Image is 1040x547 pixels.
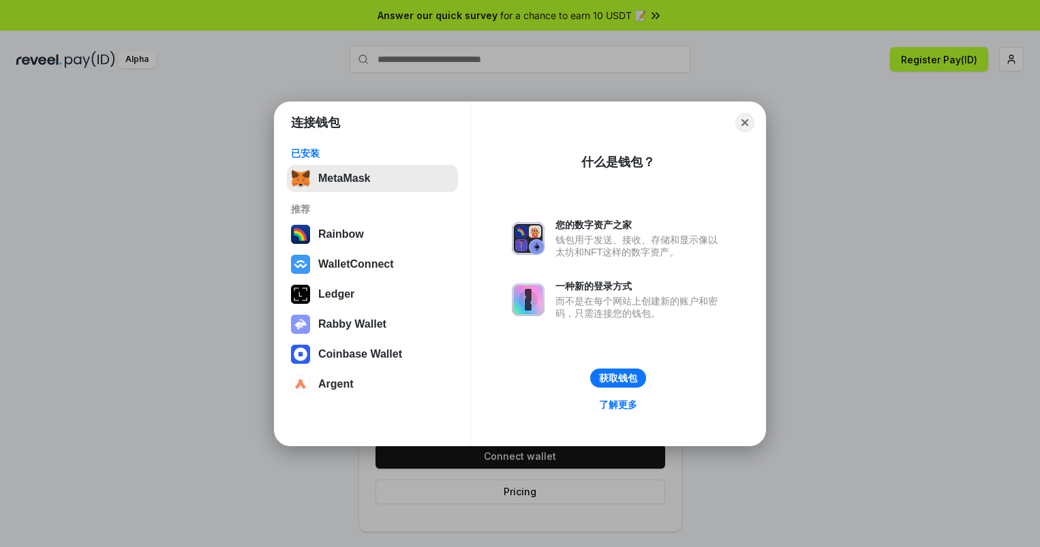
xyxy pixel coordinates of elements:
div: 一种新的登录方式 [555,280,724,292]
img: svg+xml,%3Csvg%20width%3D%2228%22%20height%3D%2228%22%20viewBox%3D%220%200%2028%2028%22%20fill%3D... [291,375,310,394]
img: svg+xml,%3Csvg%20xmlns%3D%22http%3A%2F%2Fwww.w3.org%2F2000%2Fsvg%22%20fill%3D%22none%22%20viewBox... [512,283,545,316]
div: Rainbow [318,228,364,240]
a: 了解更多 [591,396,645,413]
img: svg+xml,%3Csvg%20width%3D%2228%22%20height%3D%2228%22%20viewBox%3D%220%200%2028%2028%22%20fill%3D... [291,345,310,364]
div: 推荐 [291,203,454,215]
button: MetaMask [287,165,458,192]
div: 钱包用于发送、接收、存储和显示像以太坊和NFT这样的数字资产。 [555,234,724,258]
img: svg+xml,%3Csvg%20xmlns%3D%22http%3A%2F%2Fwww.w3.org%2F2000%2Fsvg%22%20fill%3D%22none%22%20viewBox... [512,222,545,255]
div: 什么是钱包？ [581,154,655,170]
img: svg+xml,%3Csvg%20xmlns%3D%22http%3A%2F%2Fwww.w3.org%2F2000%2Fsvg%22%20fill%3D%22none%22%20viewBox... [291,315,310,334]
div: 您的数字资产之家 [555,219,724,231]
div: MetaMask [318,172,370,185]
img: svg+xml,%3Csvg%20xmlns%3D%22http%3A%2F%2Fwww.w3.org%2F2000%2Fsvg%22%20width%3D%2228%22%20height%3... [291,285,310,304]
button: Argent [287,371,458,398]
button: 获取钱包 [590,369,646,388]
div: Coinbase Wallet [318,348,402,360]
div: 而不是在每个网站上创建新的账户和密码，只需连接您的钱包。 [555,295,724,319]
h1: 连接钱包 [291,114,340,131]
div: Ledger [318,288,354,300]
button: Coinbase Wallet [287,341,458,368]
div: Rabby Wallet [318,318,386,330]
div: Argent [318,378,354,390]
div: 了解更多 [599,398,637,411]
div: 已安装 [291,147,454,159]
img: svg+xml,%3Csvg%20width%3D%22120%22%20height%3D%22120%22%20viewBox%3D%220%200%20120%20120%22%20fil... [291,225,310,244]
img: svg+xml,%3Csvg%20width%3D%2228%22%20height%3D%2228%22%20viewBox%3D%220%200%2028%2028%22%20fill%3D... [291,255,310,274]
button: Rainbow [287,221,458,248]
button: Close [735,113,754,132]
button: WalletConnect [287,251,458,278]
button: Ledger [287,281,458,308]
button: Rabby Wallet [287,311,458,338]
div: WalletConnect [318,258,394,270]
div: 获取钱包 [599,372,637,384]
img: svg+xml,%3Csvg%20fill%3D%22none%22%20height%3D%2233%22%20viewBox%3D%220%200%2035%2033%22%20width%... [291,169,310,188]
